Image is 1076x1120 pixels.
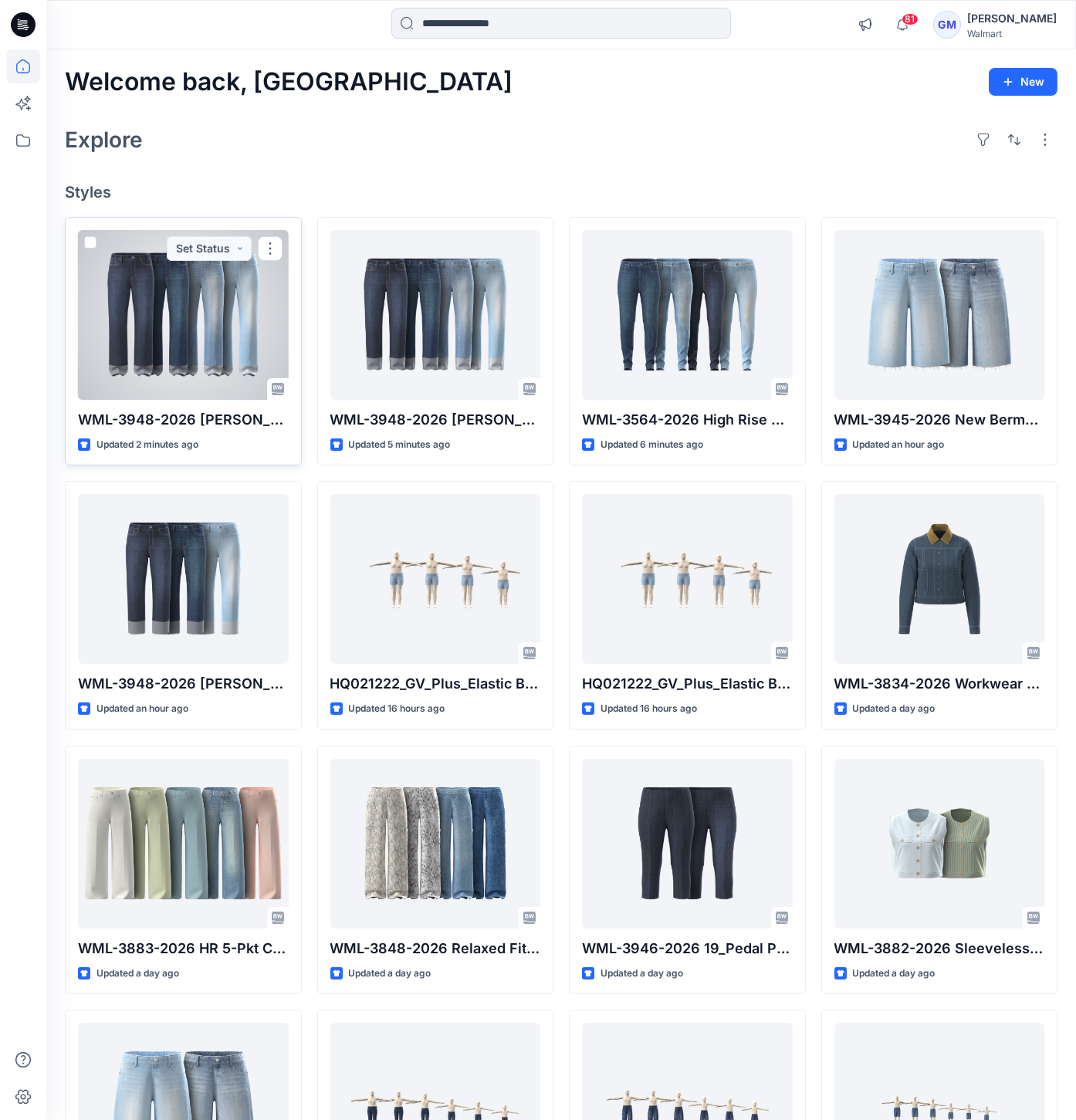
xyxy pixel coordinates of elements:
[96,701,188,717] p: Updated an hour ago
[330,938,541,959] p: WML-3848-2026 Relaxed Fit Jeans
[65,183,1057,201] h4: Styles
[834,673,1045,695] p: WML-3834-2026 Workwear Jacket
[330,673,541,695] p: HQ021222_GV_Plus_Elastic Back 5pkt Denim Shorts 3” Inseam
[78,673,289,695] p: WML-3948-2026 [PERSON_NAME] Cuffed Pants-25 Inseam
[834,494,1045,664] a: WML-3834-2026 Workwear Jacket
[601,437,703,453] p: Updated 6 minutes ago
[330,409,541,431] p: WML-3948-2026 [PERSON_NAME] Cuffed Pants-27 Inseam
[349,701,445,717] p: Updated 16 hours ago
[582,759,793,929] a: WML-3946-2026 19_Pedal Pusher
[582,938,793,959] p: WML-3946-2026 19_Pedal Pusher
[78,494,289,664] a: WML-3948-2026 Benton Cuffed Pants-25 Inseam
[853,966,936,982] p: Updated a day ago
[834,759,1045,929] a: WML-3882-2026 Sleeveless Crop Top
[834,230,1045,400] a: WML-3945-2026 New Bermuda Shorts Rhine Stones
[78,230,289,400] a: WML-3948-2026 Benton Cuffed Pants-29 Inseam
[582,230,793,400] a: WML-3564-2026 High Rise Skinny Jeans
[330,759,541,929] a: WML-3848-2026 Relaxed Fit Jeans
[78,409,289,431] p: WML-3948-2026 [PERSON_NAME] Cuffed Pants-29 Inseam
[834,938,1045,959] p: WML-3882-2026 Sleeveless Crop Top
[96,966,179,982] p: Updated a day ago
[967,9,1057,28] div: [PERSON_NAME]
[349,966,431,982] p: Updated a day ago
[834,409,1045,431] p: WML-3945-2026 New Bermuda Shorts Rhine Stones
[96,437,198,453] p: Updated 2 minutes ago
[902,13,919,25] span: 81
[78,938,289,959] p: WML-3883-2026 HR 5-Pkt Cropped Flare
[65,68,513,96] h2: Welcome back, [GEOGRAPHIC_DATA]
[65,127,143,152] h2: Explore
[582,409,793,431] p: WML-3564-2026 High Rise Skinny Jeans
[601,701,697,717] p: Updated 16 hours ago
[582,673,793,695] p: HQ021222_GV_Plus_Elastic Back 5pkt Denim Shorts 3” Inseam
[78,759,289,929] a: WML-3883-2026 HR 5-Pkt Cropped Flare
[933,11,961,39] div: GM
[349,437,451,453] p: Updated 5 minutes ago
[601,966,683,982] p: Updated a day ago
[853,701,936,717] p: Updated a day ago
[989,68,1057,96] button: New
[853,437,945,453] p: Updated an hour ago
[582,494,793,664] a: HQ021222_GV_Plus_Elastic Back 5pkt Denim Shorts 3” Inseam
[330,230,541,400] a: WML-3948-2026 Benton Cuffed Pants-27 Inseam
[967,28,1057,39] div: Walmart
[330,494,541,664] a: HQ021222_GV_Plus_Elastic Back 5pkt Denim Shorts 3” Inseam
